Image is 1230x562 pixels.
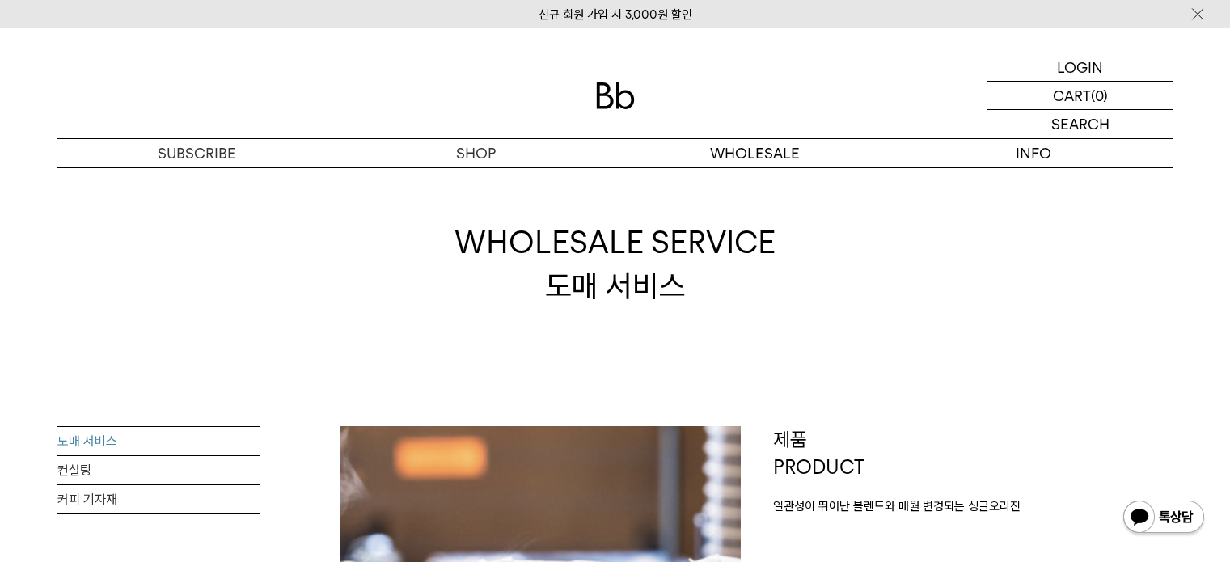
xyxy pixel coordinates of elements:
[57,456,260,485] a: 컨설팅
[1053,82,1091,109] p: CART
[1122,499,1206,538] img: 카카오톡 채널 1:1 채팅 버튼
[336,139,615,167] a: SHOP
[596,82,635,109] img: 로고
[1057,53,1103,81] p: LOGIN
[894,139,1173,167] p: INFO
[539,7,692,22] a: 신규 회원 가입 시 3,000원 할인
[57,139,336,167] a: SUBSCRIBE
[57,485,260,514] a: 커피 기자재
[1091,82,1108,109] p: (0)
[1051,110,1110,138] p: SEARCH
[773,497,1173,516] p: 일관성이 뛰어난 블렌드와 매월 변경되는 싱글오리진
[57,427,260,456] a: 도매 서비스
[773,426,1173,480] p: 제품 PRODUCT
[987,53,1173,82] a: LOGIN
[987,82,1173,110] a: CART (0)
[454,221,776,264] span: WHOLESALE SERVICE
[454,221,776,306] div: 도매 서비스
[615,139,894,167] p: WHOLESALE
